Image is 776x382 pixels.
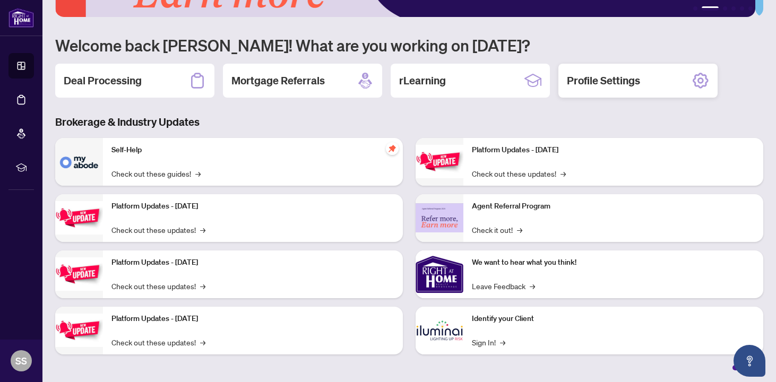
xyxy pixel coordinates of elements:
[748,6,753,11] button: 6
[55,35,763,55] h1: Welcome back [PERSON_NAME]! What are you working on [DATE]?
[55,115,763,129] h3: Brokerage & Industry Updates
[111,280,205,292] a: Check out these updates!→
[416,203,463,232] img: Agent Referral Program
[111,313,394,325] p: Platform Updates - [DATE]
[472,224,522,236] a: Check it out!→
[472,257,755,268] p: We want to hear what you think!
[399,73,446,88] h2: rLearning
[530,280,535,292] span: →
[416,145,463,178] img: Platform Updates - June 23, 2025
[416,250,463,298] img: We want to hear what you think!
[111,201,394,212] p: Platform Updates - [DATE]
[200,224,205,236] span: →
[723,6,727,11] button: 3
[472,168,566,179] a: Check out these updates!→
[231,73,325,88] h2: Mortgage Referrals
[702,6,719,11] button: 2
[111,144,394,156] p: Self-Help
[8,8,34,28] img: logo
[472,201,755,212] p: Agent Referral Program
[55,257,103,291] img: Platform Updates - July 21, 2025
[561,168,566,179] span: →
[472,144,755,156] p: Platform Updates - [DATE]
[15,353,27,368] span: SS
[200,336,205,348] span: →
[55,138,103,186] img: Self-Help
[472,280,535,292] a: Leave Feedback→
[64,73,142,88] h2: Deal Processing
[200,280,205,292] span: →
[111,257,394,268] p: Platform Updates - [DATE]
[55,201,103,235] img: Platform Updates - September 16, 2025
[693,6,697,11] button: 1
[195,168,201,179] span: →
[111,224,205,236] a: Check out these updates!→
[500,336,505,348] span: →
[55,314,103,347] img: Platform Updates - July 8, 2025
[416,307,463,354] img: Identify your Client
[734,345,765,377] button: Open asap
[567,73,640,88] h2: Profile Settings
[731,6,736,11] button: 4
[386,142,399,155] span: pushpin
[472,313,755,325] p: Identify your Client
[111,336,205,348] a: Check out these updates!→
[517,224,522,236] span: →
[111,168,201,179] a: Check out these guides!→
[472,336,505,348] a: Sign In!→
[740,6,744,11] button: 5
